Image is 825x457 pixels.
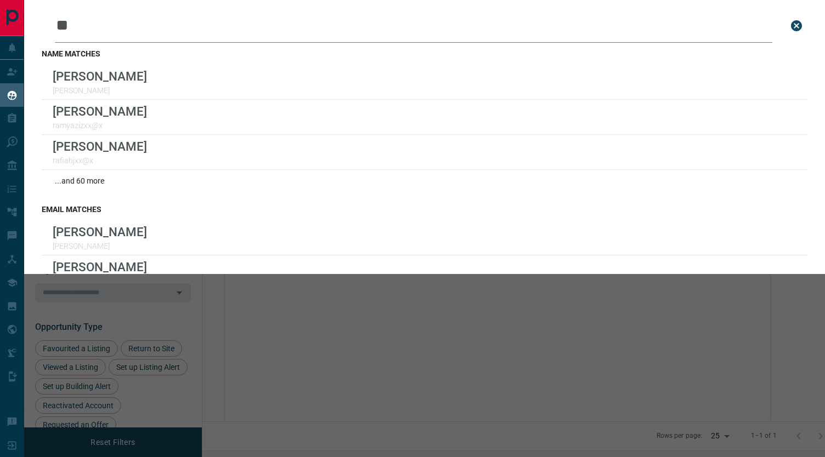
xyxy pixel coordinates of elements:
p: [PERSON_NAME] [53,260,147,274]
p: [PERSON_NAME] [53,104,147,118]
p: [PERSON_NAME] [53,242,147,250]
p: ramyazizxx@x [53,121,147,130]
div: ...and 60 more [42,170,807,192]
h3: email matches [42,205,807,214]
button: close search bar [786,15,807,37]
p: [PERSON_NAME] [53,69,147,83]
p: [PERSON_NAME] [53,139,147,153]
p: rafiahjxx@x [53,156,147,165]
p: [PERSON_NAME] [53,225,147,239]
p: [PERSON_NAME] [53,86,147,95]
h3: name matches [42,49,807,58]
